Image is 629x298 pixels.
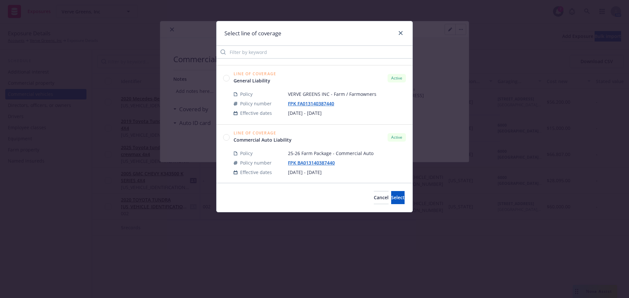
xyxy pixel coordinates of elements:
span: Policy number [240,159,272,166]
span: [DATE] - [DATE] [288,110,406,116]
span: Effective dates [240,110,272,116]
span: Active [390,75,403,81]
span: 25-26 Farm Package - Commercial Auto [288,150,406,157]
a: Commercial Auto Liability [234,136,297,143]
a: FPK BA013140387440 [288,160,340,166]
span: Policy [240,91,253,97]
h1: Select line of coverage [224,29,281,38]
a: General Liability [234,77,276,84]
span: VERVE GREENS INC - Farm / Farmowners [288,91,406,97]
a: close [397,29,405,37]
input: Filter by keyword [217,45,412,59]
span: Active [390,134,403,140]
span: Cancel [374,194,389,201]
span: Policy [240,150,253,157]
span: Line of Coverage [234,72,276,76]
span: Select [391,194,405,201]
span: Policy number [240,100,272,107]
button: Cancel [374,191,389,204]
a: FPK FA013140387440 [288,100,339,107]
span: Effective dates [240,169,272,176]
span: [DATE] - [DATE] [288,169,406,176]
button: Select [391,191,405,204]
span: Line of Coverage [234,131,297,135]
